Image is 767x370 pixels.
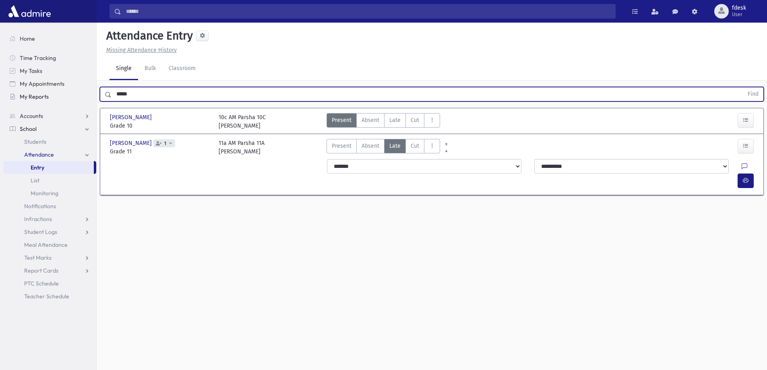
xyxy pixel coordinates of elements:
a: Time Tracking [3,52,96,64]
u: Missing Attendance History [106,47,177,54]
a: List [3,174,96,187]
a: Student Logs [3,225,96,238]
div: AttTypes [327,113,440,130]
span: Cut [411,116,419,124]
a: Classroom [162,58,202,80]
span: Grade 10 [110,122,211,130]
span: List [31,177,39,184]
span: Late [389,116,401,124]
a: Meal Attendance [3,238,96,251]
span: My Tasks [20,67,42,74]
span: Students [24,138,46,145]
a: My Appointments [3,77,96,90]
img: AdmirePro [6,3,53,19]
div: AttTypes [327,139,440,156]
span: User [732,11,746,18]
span: fdesk [732,5,746,11]
a: Notifications [3,200,96,213]
span: PTC Schedule [24,280,59,287]
h5: Attendance Entry [103,29,193,43]
span: [PERSON_NAME] [110,139,153,147]
div: 10c AM Parsha 10C [PERSON_NAME] [219,113,266,130]
a: Teacher Schedule [3,290,96,303]
a: My Tasks [3,64,96,77]
span: Cut [411,142,419,150]
span: School [20,125,37,132]
span: Monitoring [31,190,58,197]
button: Find [743,87,763,101]
span: Time Tracking [20,54,56,62]
a: PTC Schedule [3,277,96,290]
a: Students [3,135,96,148]
a: Single [110,58,138,80]
span: Home [20,35,35,42]
input: Search [121,4,615,19]
span: [PERSON_NAME] [110,113,153,122]
span: Test Marks [24,254,52,261]
span: Attendance [24,151,54,158]
span: Late [389,142,401,150]
a: Attendance [3,148,96,161]
span: Absent [362,142,379,150]
a: School [3,122,96,135]
a: Report Cards [3,264,96,277]
span: Present [332,116,351,124]
span: Present [332,142,351,150]
span: Student Logs [24,228,57,236]
a: Entry [3,161,94,174]
div: 11a AM Parsha 11A [PERSON_NAME] [219,139,265,156]
span: Meal Attendance [24,241,68,248]
span: 1 [163,141,168,146]
span: Report Cards [24,267,58,274]
a: My Reports [3,90,96,103]
a: Home [3,32,96,45]
span: Infractions [24,215,52,223]
span: Notifications [24,203,56,210]
span: Teacher Schedule [24,293,69,300]
span: Accounts [20,112,43,120]
a: Test Marks [3,251,96,264]
span: My Appointments [20,80,64,87]
a: Infractions [3,213,96,225]
span: Absent [362,116,379,124]
span: My Reports [20,93,49,100]
a: Monitoring [3,187,96,200]
span: Grade 11 [110,147,211,156]
a: Bulk [138,58,162,80]
span: Entry [31,164,44,171]
a: Accounts [3,110,96,122]
a: Missing Attendance History [103,47,177,54]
